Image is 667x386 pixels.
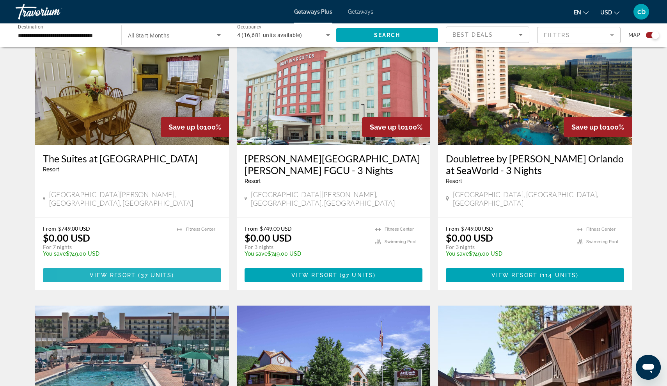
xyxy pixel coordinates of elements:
[336,28,438,42] button: Search
[237,20,431,145] img: S267E01X.jpg
[43,251,169,257] p: $749.00 USD
[637,8,646,16] span: cb
[446,251,569,257] p: $749.00 USD
[43,166,59,173] span: Resort
[136,272,174,278] span: ( )
[169,123,204,131] span: Save up to
[564,117,632,137] div: 100%
[43,232,90,244] p: $0.00 USD
[636,355,661,380] iframe: Botón para iniciar la ventana de mensajería
[600,7,619,18] button: Change currency
[237,32,302,38] span: 4 (16,681 units available)
[574,9,581,16] span: en
[628,30,640,41] span: Map
[245,225,258,232] span: From
[49,190,221,207] span: [GEOGRAPHIC_DATA][PERSON_NAME], [GEOGRAPHIC_DATA], [GEOGRAPHIC_DATA]
[337,272,376,278] span: ( )
[446,232,493,244] p: $0.00 USD
[35,20,229,145] img: 5795I01X.jpg
[446,251,469,257] span: You save
[141,272,172,278] span: 37 units
[43,225,56,232] span: From
[245,251,268,257] span: You save
[245,232,292,244] p: $0.00 USD
[237,24,262,30] span: Occupancy
[538,272,578,278] span: ( )
[348,9,373,15] a: Getaways
[446,153,624,176] a: Doubletree by [PERSON_NAME] Orlando at SeaWorld - 3 Nights
[291,272,337,278] span: View Resort
[245,178,261,184] span: Resort
[452,32,493,38] span: Best Deals
[446,225,459,232] span: From
[491,272,538,278] span: View Resort
[43,268,221,282] button: View Resort(37 units)
[362,117,430,137] div: 100%
[245,244,368,251] p: For 3 nights
[260,225,292,232] span: $749.00 USD
[452,30,523,39] mat-select: Sort by
[245,268,423,282] button: View Resort(97 units)
[600,9,612,16] span: USD
[186,227,215,232] span: Fitness Center
[453,190,624,207] span: [GEOGRAPHIC_DATA], [GEOGRAPHIC_DATA], [GEOGRAPHIC_DATA]
[446,178,462,184] span: Resort
[385,227,414,232] span: Fitness Center
[245,153,423,176] a: [PERSON_NAME][GEOGRAPHIC_DATA][PERSON_NAME] FGCU - 3 Nights
[571,123,607,131] span: Save up to
[294,9,332,15] a: Getaways Plus
[586,227,616,232] span: Fitness Center
[461,225,493,232] span: $749.00 USD
[90,272,136,278] span: View Resort
[446,268,624,282] button: View Resort(114 units)
[370,123,405,131] span: Save up to
[161,117,229,137] div: 100%
[385,239,417,244] span: Swimming Pool
[537,27,621,44] button: Filter
[58,225,90,232] span: $749.00 USD
[574,7,589,18] button: Change language
[18,24,43,29] span: Destination
[245,251,368,257] p: $749.00 USD
[43,153,221,164] a: The Suites at [GEOGRAPHIC_DATA]
[16,2,94,22] a: Travorium
[586,239,618,244] span: Swimming Pool
[438,20,632,145] img: RM14E01X.jpg
[128,32,170,39] span: All Start Months
[374,32,401,38] span: Search
[446,244,569,251] p: For 3 nights
[631,4,651,20] button: User Menu
[342,272,373,278] span: 97 units
[43,244,169,251] p: For 7 nights
[542,272,576,278] span: 114 units
[251,190,422,207] span: [GEOGRAPHIC_DATA][PERSON_NAME], [GEOGRAPHIC_DATA], [GEOGRAPHIC_DATA]
[43,251,66,257] span: You save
